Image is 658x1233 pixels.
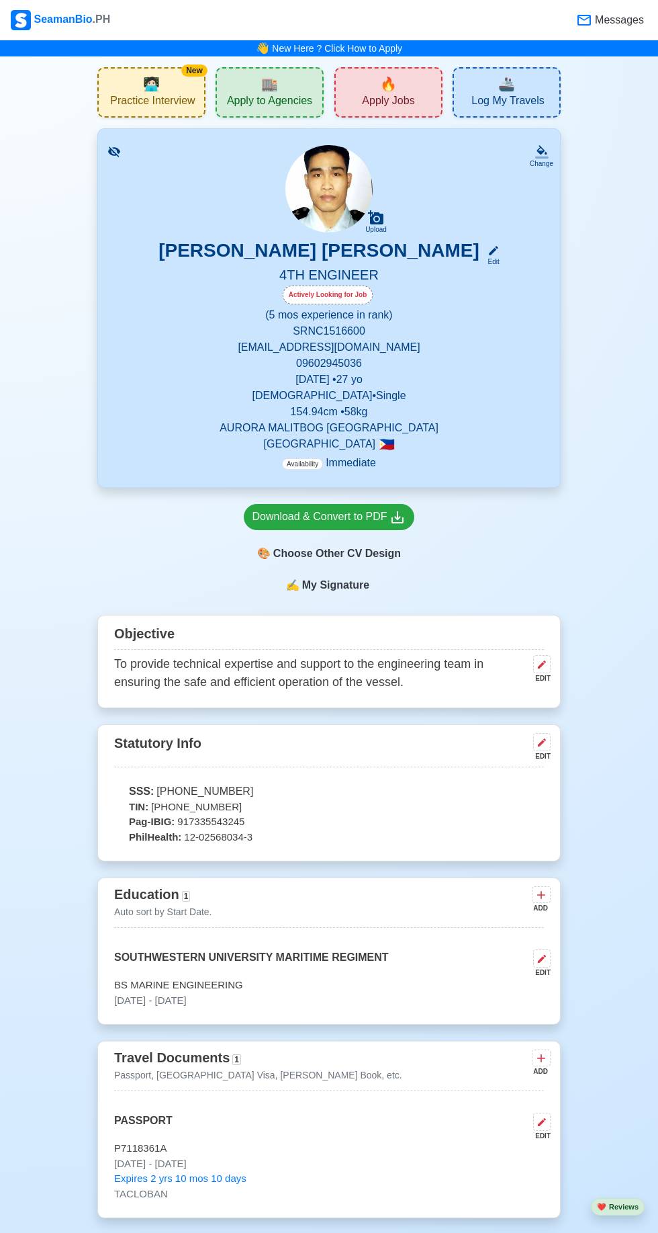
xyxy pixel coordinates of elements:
span: 1 [232,1054,241,1065]
span: bell [252,38,272,59]
p: Auto sort by Start Date. [114,905,212,919]
div: EDIT [528,968,551,978]
button: heartReviews [591,1198,645,1216]
p: 917335543245 [114,814,544,830]
p: [EMAIL_ADDRESS][DOMAIN_NAME] [114,339,544,355]
div: Statutory Info [114,730,544,767]
p: [PHONE_NUMBER] [114,783,544,800]
a: New Here ? Click How to Apply [272,43,402,54]
p: BS MARINE ENGINEERING [114,978,544,993]
p: AURORA MALITBOG [GEOGRAPHIC_DATA] [114,420,544,436]
span: 🇵🇭 [379,438,395,451]
div: Change [530,159,553,169]
span: Availability [282,458,323,470]
span: TIN: [129,800,148,815]
img: Logo [11,10,31,30]
div: EDIT [528,1131,551,1141]
div: EDIT [528,673,551,683]
div: Choose Other CV Design [244,541,415,566]
div: Objective [114,621,544,650]
div: Edit [482,257,500,267]
p: [DATE] - [DATE] [114,1156,544,1172]
p: 12-02568034-3 [114,830,544,845]
span: Pag-IBIG: [129,814,175,830]
span: sign [286,577,299,593]
span: Practice Interview [110,94,195,111]
div: Upload [365,226,387,234]
span: .PH [93,13,111,25]
div: ADD [532,1066,548,1076]
span: PhilHealth: [129,830,181,845]
span: Apply to Agencies [227,94,312,111]
div: Download & Convert to PDF [252,509,406,525]
span: Education [114,887,179,902]
span: Expires 2 yrs 10 mos 10 days [114,1171,246,1187]
h5: 4TH ENGINEER [114,267,544,286]
span: travel [498,74,515,94]
span: heart [597,1203,606,1211]
p: [DATE] - [DATE] [114,993,544,1009]
div: New [181,65,207,77]
span: Log My Travels [471,94,544,111]
p: TACLOBAN [114,1187,544,1202]
p: [DEMOGRAPHIC_DATA] • Single [114,388,544,404]
p: P7118361A [114,1141,544,1156]
span: paint [257,546,271,562]
p: [PHONE_NUMBER] [114,800,544,815]
span: new [380,74,397,94]
span: Travel Documents [114,1050,230,1065]
p: [DATE] • 27 yo [114,372,544,388]
p: [GEOGRAPHIC_DATA] [114,436,544,452]
h3: [PERSON_NAME] [PERSON_NAME] [158,239,479,267]
p: Passport, [GEOGRAPHIC_DATA] Visa, [PERSON_NAME] Book, etc. [114,1068,402,1082]
p: SRN C1516600 [114,323,544,339]
div: ADD [532,903,548,913]
span: 1 [182,891,191,902]
p: Immediate [282,455,376,471]
p: To provide technical expertise and support to the engineering team in ensuring the safe and effic... [114,655,528,691]
div: Actively Looking for Job [283,286,373,304]
p: 09602945036 [114,355,544,372]
p: SOUTHWESTERN UNIVERSITY MARITIME REGIMENT [114,949,389,978]
p: 154.94 cm • 58 kg [114,404,544,420]
a: Download & Convert to PDF [244,504,415,530]
span: Apply Jobs [362,94,414,111]
div: EDIT [528,751,551,761]
span: interview [143,74,160,94]
span: SSS: [129,783,154,800]
span: agencies [261,74,278,94]
p: PASSPORT [114,1113,173,1141]
div: SeamanBio [11,10,110,30]
span: My Signature [299,577,372,593]
p: (5 mos experience in rank) [114,307,544,323]
span: Messages [592,12,644,28]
